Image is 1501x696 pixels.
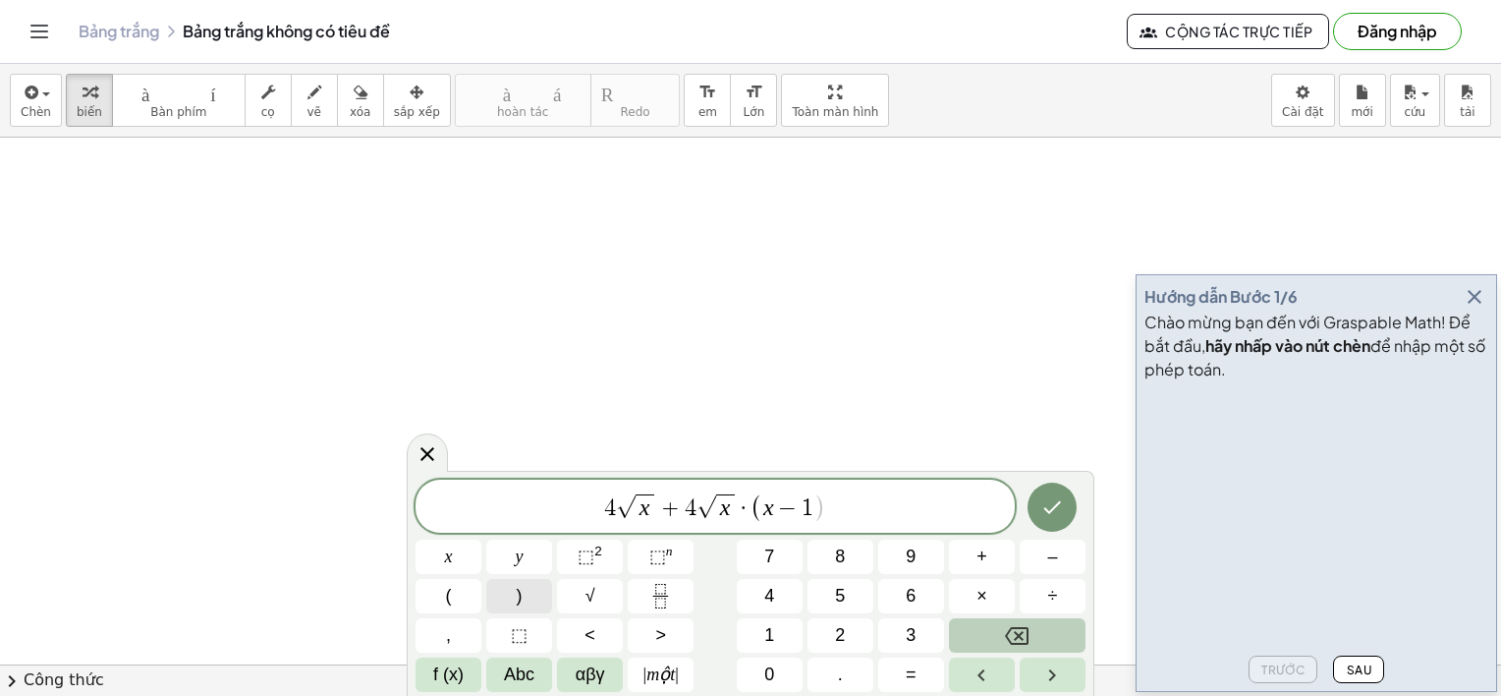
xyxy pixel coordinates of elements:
span: – [1047,544,1057,570]
span: 4 [604,496,616,520]
button: 8 [807,540,873,574]
button: Toàn màn hình [781,74,889,127]
button: Mũi tên phải [1020,658,1085,692]
span: Bàn phím [150,105,206,119]
span: √ [696,495,716,518]
button: 6 [878,579,944,613]
var: x [639,494,650,520]
span: một [643,662,679,688]
span: 4 [685,496,696,520]
button: Cài đặt [1271,74,1335,127]
button: Nhỏ hơn [557,618,623,653]
button: cọ [245,74,292,127]
button: 3 [878,618,944,653]
sup: 2 [594,544,602,558]
button: 2 [807,618,873,653]
span: + [976,544,987,570]
button: 1 [737,618,803,653]
span: y [516,544,524,570]
button: Bảng chữ cái [486,658,552,692]
span: ) [517,583,523,609]
i: Redo [601,81,670,104]
button: Cộng tác trực tiếp [1127,14,1329,49]
span: ) [813,493,826,522]
span: + [656,496,685,520]
span: ( [750,493,763,522]
button: Căn bậc hai [557,579,623,613]
span: √ [585,583,595,609]
span: Redo [620,105,649,119]
button: Cộng [949,540,1015,574]
button: tải [1444,74,1491,127]
button: 5 [807,579,873,613]
span: Cài đặt [1282,105,1324,119]
span: > [655,622,666,649]
button: 9 [878,540,944,574]
span: ⬚ [649,547,666,566]
span: | [643,665,647,684]
b: hãy nhấp vào nút chèn [1205,335,1370,356]
button: 4 [737,579,803,613]
span: Chèn [21,105,51,119]
span: 8 [835,544,845,570]
font: Công thức [24,669,104,692]
button: . [807,658,873,692]
span: mới [1351,105,1372,119]
button: Lần [949,579,1015,613]
button: RedoRedo [590,74,681,127]
span: ( [446,583,452,609]
i: format_size [745,81,763,104]
button: Trừ [1020,540,1085,574]
button: Chức năng [416,658,481,692]
span: αβγ [576,662,605,688]
button: Lớn hơn [628,618,694,653]
span: 5 [835,583,845,609]
span: 1 [802,496,813,520]
button: 0 [737,658,803,692]
button: Thực hiện [1028,483,1077,532]
span: Abc [504,662,534,688]
button: Trình giữ chỗ [486,618,552,653]
span: em [698,105,717,119]
span: sắp xếp [394,105,440,119]
span: | [675,665,679,684]
button: x [416,540,481,574]
button: mới [1339,74,1386,127]
button: Sau [1333,656,1384,683]
span: cứu [1404,105,1425,119]
button: hoàn táchoàn tác [455,74,591,127]
span: 7 [764,544,774,570]
span: cọ [261,105,275,119]
span: × [976,583,987,609]
button: Phím lùi [949,618,1085,653]
span: 9 [906,544,916,570]
button: ) [486,579,552,613]
button: format_sizeLớn [730,74,777,127]
span: 6 [906,583,916,609]
button: , [416,618,481,653]
button: ( [416,579,481,613]
button: Phân số [628,579,694,613]
font: Chào mừng bạn đến với Graspable Math! Để bắt đầu, để nhập một số phép toán. [1144,312,1485,379]
button: Chỉ số trên [628,540,694,574]
button: Chuyển đổi điều hướng [24,16,55,47]
span: 4 [764,583,774,609]
span: biến [77,105,102,119]
font: Cộng tác trực tiếp [1165,23,1312,40]
span: 0 [764,662,774,688]
button: vẽ [291,74,338,127]
span: ⬚ [578,547,594,566]
button: bàn phímBàn phím [112,74,246,127]
span: ⬚ [511,622,528,649]
a: Bảng trắng [79,22,159,41]
button: sắp xếp [383,74,451,127]
span: xóa [350,105,370,119]
span: Toàn màn hình [792,105,878,119]
button: Đăng nhập [1333,13,1462,50]
i: hoàn tác [466,81,581,104]
span: , [446,622,451,649]
button: cứu [1390,74,1440,127]
span: tải [1460,105,1474,119]
i: format_size [698,81,717,104]
span: x [445,544,453,570]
